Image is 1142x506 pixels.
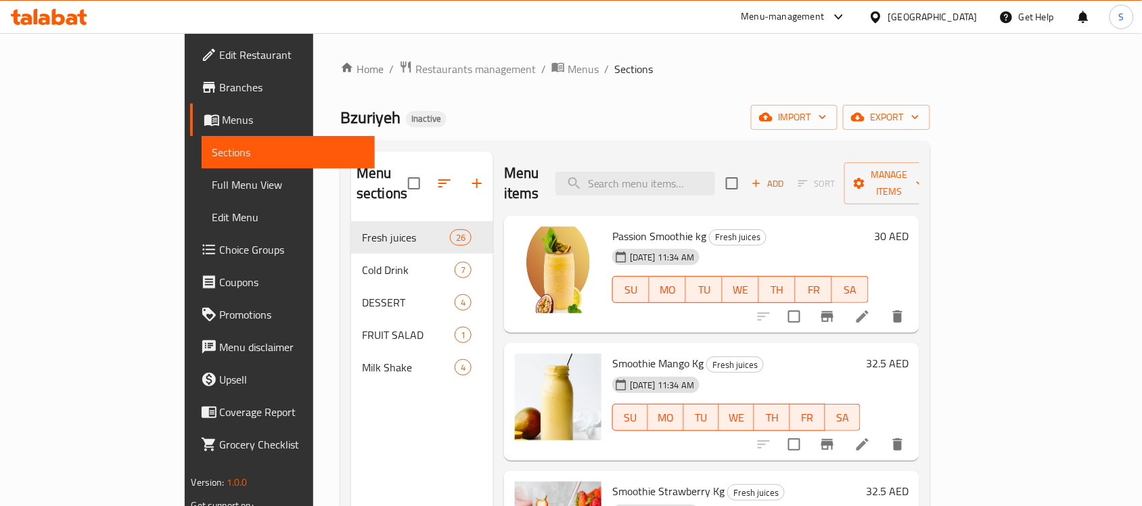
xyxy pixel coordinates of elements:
[551,60,599,78] a: Menus
[624,379,700,392] span: [DATE] 11:34 AM
[725,408,749,428] span: WE
[614,61,653,77] span: Sections
[746,173,790,194] button: Add
[780,302,808,331] span: Select to update
[351,221,493,254] div: Fresh juices26
[612,226,706,246] span: Passion Smoothie kg
[874,227,909,246] h6: 30 AED
[612,353,704,373] span: Smoothie Mango Kg
[612,404,648,431] button: SU
[855,166,924,200] span: Manage items
[882,428,914,461] button: delete
[212,144,365,160] span: Sections
[190,39,375,71] a: Edit Restaurant
[220,404,365,420] span: Coverage Report
[190,298,375,331] a: Promotions
[190,331,375,363] a: Menu disclaimer
[1119,9,1124,24] span: S
[728,485,784,501] span: Fresh juices
[190,103,375,136] a: Menus
[689,408,714,428] span: TU
[691,280,717,300] span: TU
[455,262,472,278] div: items
[728,280,754,300] span: WE
[455,329,471,342] span: 1
[220,241,365,258] span: Choice Groups
[709,229,767,246] div: Fresh juices
[220,371,365,388] span: Upsell
[723,276,759,303] button: WE
[710,229,766,245] span: Fresh juices
[220,436,365,453] span: Grocery Checklist
[741,9,825,25] div: Menu-management
[882,300,914,333] button: delete
[760,408,784,428] span: TH
[866,354,909,373] h6: 32.5 AED
[825,404,861,431] button: SA
[351,351,493,384] div: Milk Shake4
[888,9,978,24] div: [GEOGRAPHIC_DATA]
[190,396,375,428] a: Coverage Report
[362,229,450,246] span: Fresh juices
[220,274,365,290] span: Coupons
[455,264,471,277] span: 7
[796,276,832,303] button: FR
[190,428,375,461] a: Grocery Checklist
[618,408,643,428] span: SU
[455,361,471,374] span: 4
[759,276,796,303] button: TH
[455,359,472,375] div: items
[220,79,365,95] span: Branches
[223,112,365,128] span: Menus
[796,408,820,428] span: FR
[568,61,599,77] span: Menus
[220,306,365,323] span: Promotions
[811,300,844,333] button: Branch-specific-item
[362,294,455,310] span: DESSERT
[832,276,869,303] button: SA
[838,280,863,300] span: SA
[351,254,493,286] div: Cold Drink7
[455,294,472,310] div: items
[400,169,428,198] span: Select all sections
[351,286,493,319] div: DESSERT4
[801,280,827,300] span: FR
[191,474,225,491] span: Version:
[362,327,455,343] span: FRUIT SALAD
[764,280,790,300] span: TH
[754,404,790,431] button: TH
[362,262,455,278] span: Cold Drink
[844,162,935,204] button: Manage items
[406,113,447,124] span: Inactive
[780,430,808,459] span: Select to update
[811,428,844,461] button: Branch-specific-item
[654,408,678,428] span: MO
[618,280,644,300] span: SU
[854,308,871,325] a: Edit menu item
[719,404,754,431] button: WE
[220,47,365,63] span: Edit Restaurant
[220,339,365,355] span: Menu disclaimer
[751,105,838,130] button: import
[790,173,844,194] span: Select section first
[612,481,725,501] span: Smoothie Strawberry Kg
[649,276,686,303] button: MO
[450,229,472,246] div: items
[190,233,375,266] a: Choice Groups
[706,356,764,373] div: Fresh juices
[612,276,649,303] button: SU
[843,105,930,130] button: export
[227,474,248,491] span: 1.0.0
[406,111,447,127] div: Inactive
[515,227,601,313] img: Passion Smoothie kg
[212,209,365,225] span: Edit Menu
[451,231,471,244] span: 26
[555,172,715,195] input: search
[718,169,746,198] span: Select section
[455,327,472,343] div: items
[750,176,786,191] span: Add
[854,109,919,126] span: export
